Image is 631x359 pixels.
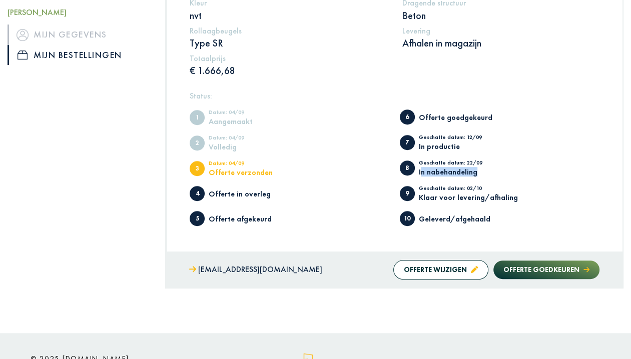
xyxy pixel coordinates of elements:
h5: Totaalprijs [190,53,387,63]
button: Offerte wijzigen [393,260,488,279]
div: Klaar voor levering/afhaling [419,193,518,201]
p: Afhalen in magazijn [402,36,599,49]
div: Aangemaakt [209,117,291,125]
span: Aangemaakt [190,110,205,125]
p: Beton [402,9,599,22]
p: Type SR [190,36,387,49]
h5: Rollaagbeugels [190,26,387,35]
div: Offerte verzonden [209,168,291,176]
div: Datum: 04/09 [209,160,291,168]
span: Offerte afgekeurd [190,211,205,226]
button: Offerte goedkeuren [493,260,599,279]
div: Datum: 04/09 [209,109,291,117]
div: Offerte goedgekeurd [419,113,501,121]
span: Offerte goedgekeurd [400,109,415,124]
span: Klaar voor levering/afhaling [400,186,415,201]
a: [EMAIL_ADDRESS][DOMAIN_NAME] [189,262,322,277]
div: Datum: 04/09 [209,135,291,143]
div: Geschatte datum: 02/10 [419,185,518,193]
div: In nabehandeling [419,168,501,175]
img: icon [18,50,28,59]
div: Offerte in overleg [209,190,291,197]
span: In nabehandeling [400,160,415,175]
h5: Levering [402,26,599,35]
div: In productie [419,142,501,150]
div: Geschatte datum: 22/09 [419,160,501,168]
span: In productie [400,135,415,150]
a: iconMijn bestellingen [8,45,150,65]
h5: [PERSON_NAME] [8,7,150,17]
img: icon [17,28,29,40]
div: Geleverd/afgehaald [419,215,501,222]
span: Geleverd/afgehaald [400,211,415,226]
div: Offerte afgekeurd [209,215,291,222]
a: iconMijn gegevens [8,24,150,44]
span: Offerte verzonden [190,161,205,176]
p: nvt [190,9,387,22]
p: € 1.666,68 [190,64,387,77]
span: Volledig [190,135,205,150]
div: Volledig [209,143,291,150]
h5: Status: [190,91,599,100]
span: Offerte in overleg [190,186,205,201]
div: Geschatte datum: 12/09 [419,134,501,142]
